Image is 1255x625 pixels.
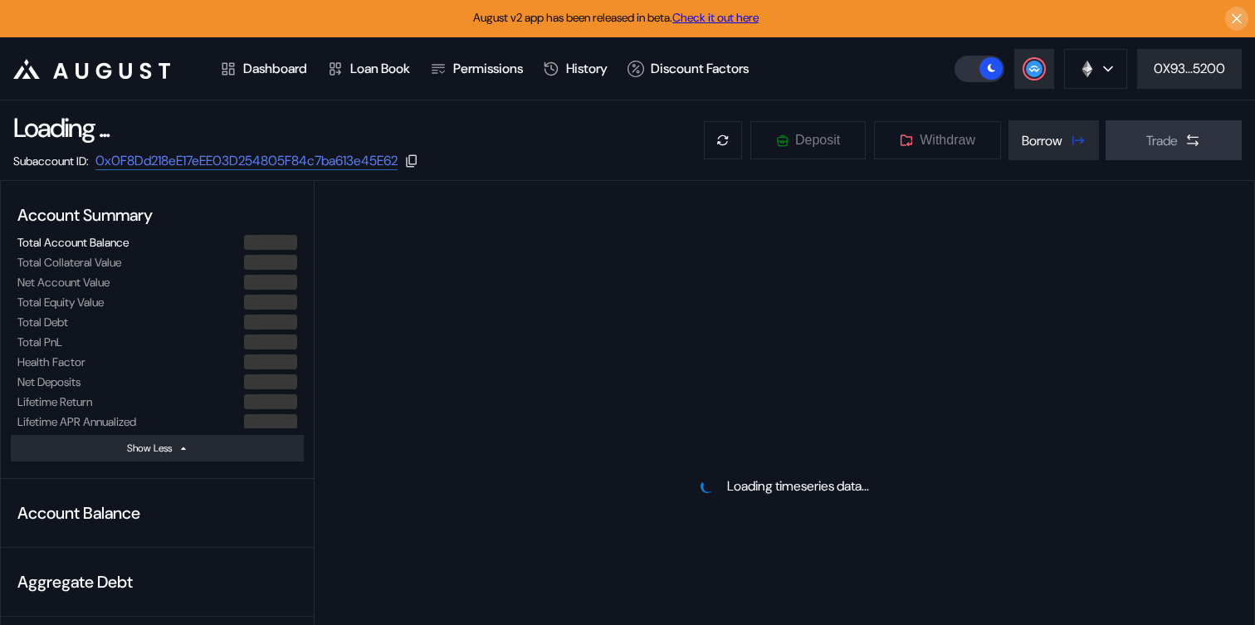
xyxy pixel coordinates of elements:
[17,394,92,409] div: Lifetime Return
[11,198,304,232] div: Account Summary
[350,60,410,77] div: Loan Book
[17,374,81,389] div: Net Deposits
[1064,49,1127,89] button: chain logo
[672,10,759,25] a: Check it out here
[11,564,304,599] div: Aggregate Debt
[13,110,109,145] div: Loading ...
[17,295,104,310] div: Total Equity Value
[1154,60,1225,77] div: 0X93...5200
[317,38,420,100] a: Loan Book
[17,414,136,429] div: Lifetime APR Annualized
[95,152,398,170] a: 0x0F8Dd218eE17eEE03D254805F84c7ba613e45E62
[533,38,618,100] a: History
[17,255,121,270] div: Total Collateral Value
[453,60,523,77] div: Permissions
[701,480,714,493] img: pending
[1146,132,1178,149] div: Trade
[473,10,759,25] span: August v2 app has been released in beta.
[17,354,85,369] div: Health Factor
[920,133,975,148] span: Withdraw
[11,496,304,530] div: Account Balance
[651,60,749,77] div: Discount Factors
[873,120,1002,160] button: Withdraw
[1078,60,1096,78] img: chain logo
[17,315,68,330] div: Total Debt
[11,435,304,461] button: Show Less
[1008,120,1099,160] button: Borrow
[750,120,867,160] button: Deposit
[1106,120,1242,160] button: Trade
[243,60,307,77] div: Dashboard
[1022,132,1062,149] div: Borrow
[13,154,89,168] div: Subaccount ID:
[210,38,317,100] a: Dashboard
[17,235,129,250] div: Total Account Balance
[566,60,608,77] div: History
[420,38,533,100] a: Permissions
[727,477,869,495] div: Loading timeseries data...
[127,442,172,455] div: Show Less
[795,133,840,148] span: Deposit
[618,38,759,100] a: Discount Factors
[1137,49,1242,89] button: 0X93...5200
[17,334,62,349] div: Total PnL
[17,275,110,290] div: Net Account Value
